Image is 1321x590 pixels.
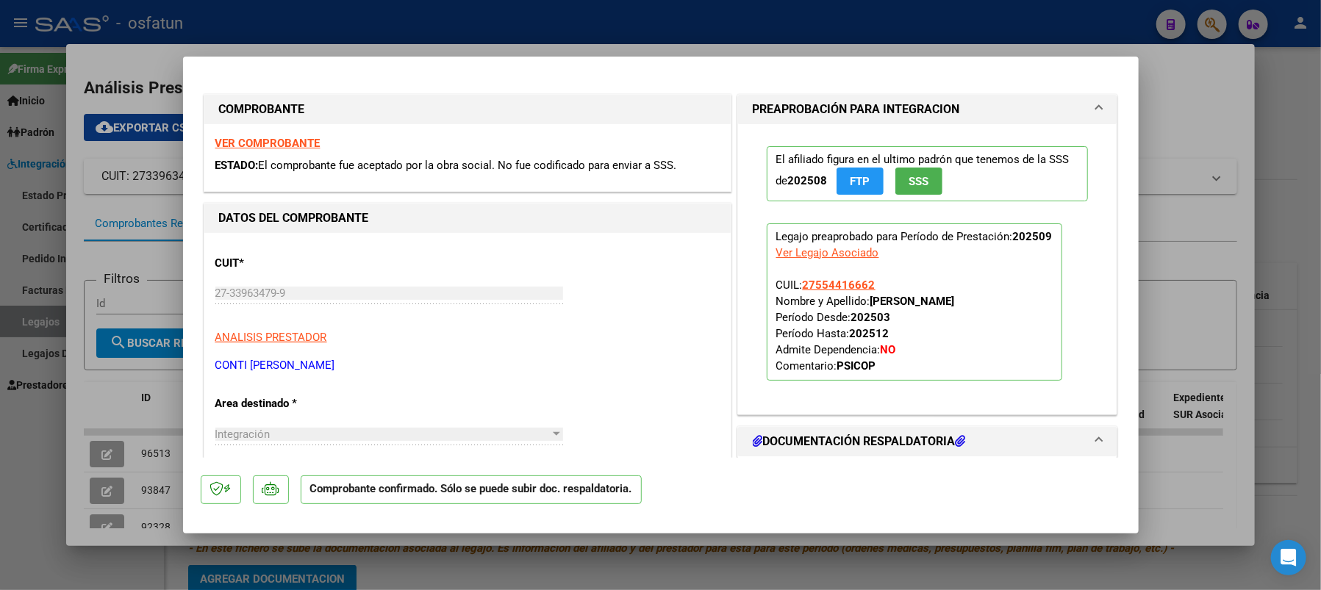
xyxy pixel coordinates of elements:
mat-expansion-panel-header: PREAPROBACIÓN PARA INTEGRACION [738,95,1117,124]
p: El afiliado figura en el ultimo padrón que tenemos de la SSS de [767,146,1089,201]
span: Integración [215,428,271,441]
p: Area destinado * [215,395,367,412]
span: CUIL: Nombre y Apellido: Período Desde: Período Hasta: Admite Dependencia: [776,278,955,373]
button: FTP [837,168,884,195]
strong: 202512 [850,327,889,340]
span: SSS [909,175,928,188]
strong: COMPROBANTE [219,102,305,116]
strong: 202508 [788,174,828,187]
strong: NO [881,343,896,356]
span: 27554416662 [803,278,876,292]
strong: DATOS DEL COMPROBANTE [219,211,369,225]
h1: DOCUMENTACIÓN RESPALDATORIA [753,433,966,450]
p: Legajo preaprobado para Período de Prestación: [767,223,1062,381]
div: PREAPROBACIÓN PARA INTEGRACION [738,124,1117,414]
p: Comprobante confirmado. Sólo se puede subir doc. respaldatoria. [301,475,642,504]
strong: 202509 [1013,230,1053,243]
span: ANALISIS PRESTADOR [215,331,327,344]
h1: PREAPROBACIÓN PARA INTEGRACION [753,101,960,118]
span: ESTADO: [215,159,259,172]
span: El comprobante fue aceptado por la obra social. No fue codificado para enviar a SSS. [259,159,677,172]
strong: 202503 [851,311,891,324]
mat-expansion-panel-header: DOCUMENTACIÓN RESPALDATORIA [738,427,1117,456]
strong: [PERSON_NAME] [870,295,955,308]
span: FTP [850,175,870,188]
div: Ver Legajo Asociado [776,245,879,261]
button: SSS [895,168,942,195]
p: CUIT [215,255,367,272]
a: VER COMPROBANTE [215,137,321,150]
div: Open Intercom Messenger [1271,540,1306,575]
span: Comentario: [776,359,876,373]
p: CONTI [PERSON_NAME] [215,357,720,374]
strong: PSICOP [837,359,876,373]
